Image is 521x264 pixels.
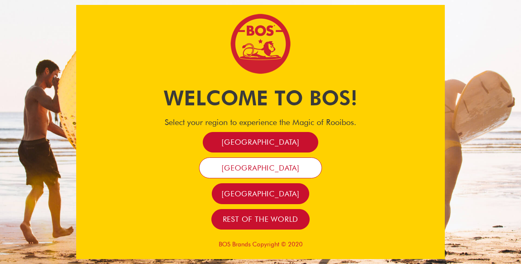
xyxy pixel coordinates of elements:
a: [GEOGRAPHIC_DATA] [203,132,318,153]
span: [GEOGRAPHIC_DATA] [222,189,299,198]
a: [GEOGRAPHIC_DATA] [199,157,322,178]
img: Bos Brands [230,13,291,75]
h4: Select your region to experience the Magic of Rooibos. [76,117,445,127]
span: [GEOGRAPHIC_DATA] [222,137,299,147]
a: [GEOGRAPHIC_DATA] [212,183,309,204]
a: Rest of the world [211,209,310,230]
p: BOS Brands Copyright © 2020 [76,241,445,248]
span: [GEOGRAPHIC_DATA] [222,163,299,173]
h1: Welcome to BOS! [76,84,445,112]
span: Rest of the world [223,214,299,224]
